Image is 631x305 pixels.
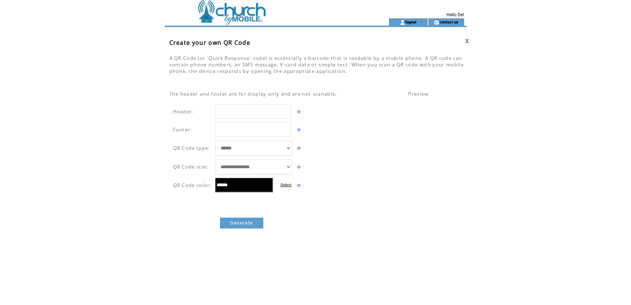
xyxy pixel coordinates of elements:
span: QR Code type: [173,145,210,151]
a: logout [405,19,416,24]
a: contact us [439,19,458,24]
img: help.gif [295,147,301,150]
span: Footer: [173,126,192,133]
span: Header: [173,108,194,115]
span: A QR Code (or 'Quick Response' code) is essentially a barcode that is readable by a mobile phone.... [169,55,464,74]
img: account_icon.gif [400,19,405,25]
img: contact_us_icon.gif [434,19,439,25]
img: help.gif [295,184,301,187]
span: The header and footer are for display only and are not scanable. [169,91,337,97]
span: Create your own QR Code [169,39,251,47]
img: help.gif [295,165,301,169]
a: Generate [220,218,263,228]
label: Select [280,183,291,187]
img: help.gif [295,128,301,131]
img: help.gif [295,110,301,113]
span: Preview [408,91,428,97]
span: QR Code size: [173,164,208,170]
span: Hello Del [446,12,464,17]
span: QR Code color: [173,182,212,188]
